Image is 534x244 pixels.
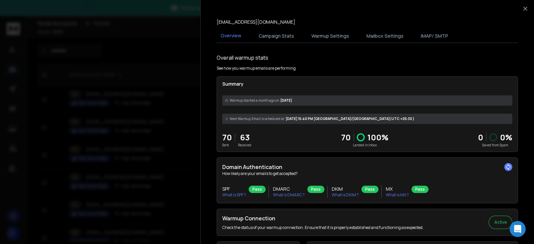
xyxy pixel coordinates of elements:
[367,132,388,143] p: 100 %
[222,214,424,222] h2: Warmup Connection
[273,192,305,198] p: What is DMARC ?
[222,192,246,198] p: What is SPF ?
[341,143,388,148] p: Landed in Inbox
[362,29,408,43] button: Mailbox Settings
[230,116,284,121] span: Next Warmup Email is scheduled at
[361,186,378,193] div: Pass
[222,171,512,176] p: How likely are your emails to get accepted?
[273,186,305,192] h3: DMARC
[307,186,324,193] div: Pass
[341,132,351,143] p: 70
[417,29,452,43] button: IMAP/ SMTP
[249,186,266,193] div: Pass
[332,186,359,192] h3: DKIM
[222,186,246,192] h3: SPF
[217,54,268,62] h1: Overall warmup stats
[217,66,296,71] p: See how you warmup emails are performing
[500,132,512,143] p: 0 %
[307,29,353,43] button: Warmup Settings
[222,95,512,106] div: [DATE]
[489,216,512,229] button: Active
[217,19,295,25] p: [EMAIL_ADDRESS][DOMAIN_NAME]
[230,98,279,103] span: Warmup started a month ago on
[238,132,251,143] p: 63
[478,132,483,143] strong: 0
[222,114,512,124] div: [DATE] 15:40 PM [GEOGRAPHIC_DATA]/[GEOGRAPHIC_DATA] (UTC +05:30 )
[222,81,512,87] p: Summary
[478,143,512,148] p: Saved from Spam
[255,29,298,43] button: Campaign Stats
[510,221,526,237] div: Open Intercom Messenger
[222,143,232,148] p: Sent
[222,225,424,230] p: Check the status of your warmup connection. Ensure that it is properly established and functionin...
[222,163,512,171] h2: Domain Authentication
[412,186,429,193] div: Pass
[238,143,251,148] p: Received
[386,186,409,192] h3: MX
[386,192,409,198] p: What is MX ?
[332,192,359,198] p: What is DKIM ?
[217,28,245,44] button: Overview
[222,132,232,143] p: 70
